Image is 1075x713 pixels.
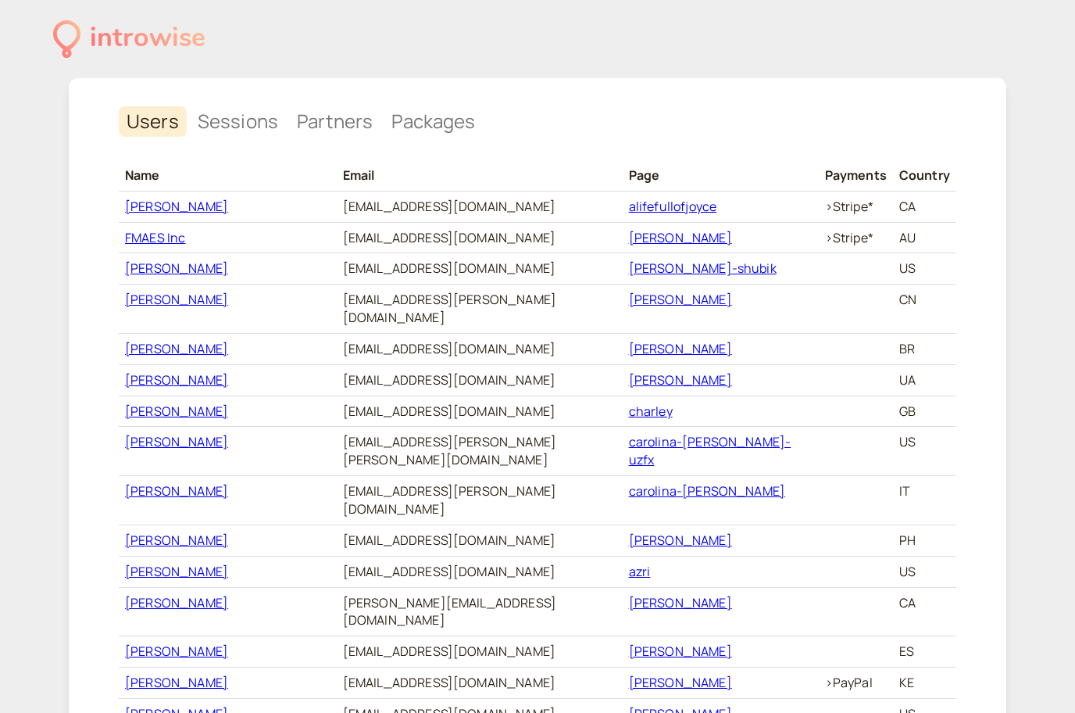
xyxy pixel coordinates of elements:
a: [PERSON_NAME] [125,674,228,691]
a: [PERSON_NAME] [125,563,228,580]
a: [PERSON_NAME]-shubik [629,260,777,277]
td: [EMAIL_ADDRESS][PERSON_NAME][DOMAIN_NAME] [337,476,623,525]
td: GB [893,396,956,427]
a: [PERSON_NAME] [629,371,732,389]
td: [PERSON_NAME][EMAIL_ADDRESS][DOMAIN_NAME] [337,587,623,636]
span: PayPal [833,674,873,691]
td: AU [893,222,956,253]
a: charley [629,403,673,420]
a: alifefullofjoyce [629,198,717,215]
a: [PERSON_NAME] [629,532,732,549]
a: [PERSON_NAME] [125,594,228,611]
a: [PERSON_NAME] [629,291,732,308]
th: Country [893,160,956,191]
a: [PERSON_NAME] [125,340,228,357]
td: PH [893,525,956,556]
td: BR [893,333,956,364]
td: [EMAIL_ADDRESS][DOMAIN_NAME] [337,668,623,699]
div: introwise [90,17,205,60]
td: [EMAIL_ADDRESS][DOMAIN_NAME] [337,396,623,427]
span: Stripe [833,229,868,246]
a: [PERSON_NAME] [629,340,732,357]
a: carolina-[PERSON_NAME]-uzfx [629,433,791,468]
th: Page [623,160,819,191]
span: > [825,198,833,215]
a: [PERSON_NAME] [629,229,732,246]
a: [PERSON_NAME] [125,532,228,549]
a: [PERSON_NAME] [125,371,228,389]
td: US [893,427,956,476]
a: [PERSON_NAME] [629,674,732,691]
span: > [825,229,833,246]
a: introwise [53,17,205,60]
a: carolina-[PERSON_NAME] [629,482,786,500]
span: Stripe [833,198,868,215]
a: [PERSON_NAME] [125,260,228,277]
a: azri [629,563,651,580]
a: FMAES Inc [125,229,185,246]
a: [PERSON_NAME] [125,643,228,660]
a: [PERSON_NAME] [629,594,732,611]
td: CA [893,587,956,636]
td: [EMAIL_ADDRESS][DOMAIN_NAME] [337,364,623,396]
td: [EMAIL_ADDRESS][DOMAIN_NAME] [337,333,623,364]
th: Payments [819,160,893,191]
a: [PERSON_NAME] [125,291,228,308]
td: [EMAIL_ADDRESS][PERSON_NAME][DOMAIN_NAME] [337,285,623,334]
a: [PERSON_NAME] [125,482,228,500]
a: Users [119,106,187,137]
a: [PERSON_NAME] [125,433,228,450]
td: CA [893,191,956,222]
th: Email [337,160,623,191]
td: IT [893,476,956,525]
td: [EMAIL_ADDRESS][DOMAIN_NAME] [337,191,623,222]
a: Partners [289,106,380,137]
a: [PERSON_NAME] [125,403,228,420]
th: Name [119,160,337,191]
span: > [825,674,833,691]
td: [EMAIL_ADDRESS][DOMAIN_NAME] [337,556,623,587]
td: [EMAIL_ADDRESS][DOMAIN_NAME] [337,222,623,253]
td: KE [893,668,956,699]
a: Packages [384,106,483,137]
td: ES [893,636,956,668]
td: [EMAIL_ADDRESS][DOMAIN_NAME] [337,525,623,556]
a: [PERSON_NAME] [125,198,228,215]
td: [EMAIL_ADDRESS][PERSON_NAME][PERSON_NAME][DOMAIN_NAME] [337,427,623,476]
td: UA [893,364,956,396]
td: CN [893,285,956,334]
td: US [893,253,956,285]
td: [EMAIL_ADDRESS][DOMAIN_NAME] [337,636,623,668]
a: Sessions [190,106,286,137]
td: US [893,556,956,587]
a: [PERSON_NAME] [629,643,732,660]
td: [EMAIL_ADDRESS][DOMAIN_NAME] [337,253,623,285]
